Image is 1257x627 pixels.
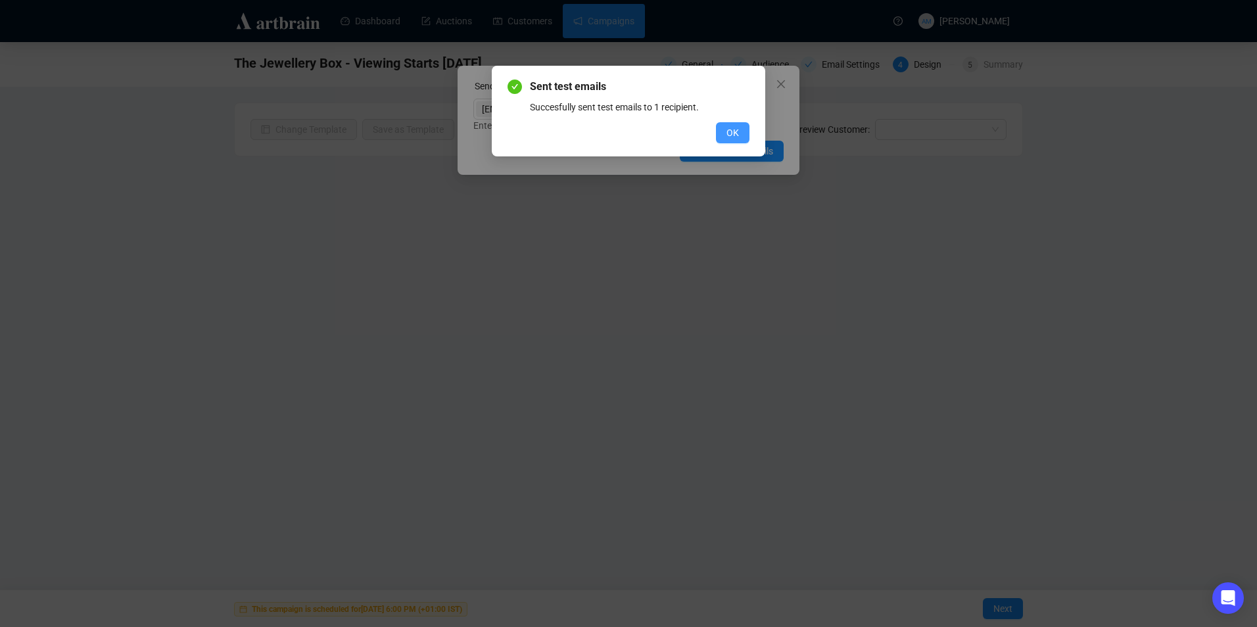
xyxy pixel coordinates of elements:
[726,126,739,140] span: OK
[716,122,749,143] button: OK
[530,79,749,95] span: Sent test emails
[1212,582,1244,614] div: Open Intercom Messenger
[508,80,522,94] span: check-circle
[530,100,749,114] div: Succesfully sent test emails to 1 recipient.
